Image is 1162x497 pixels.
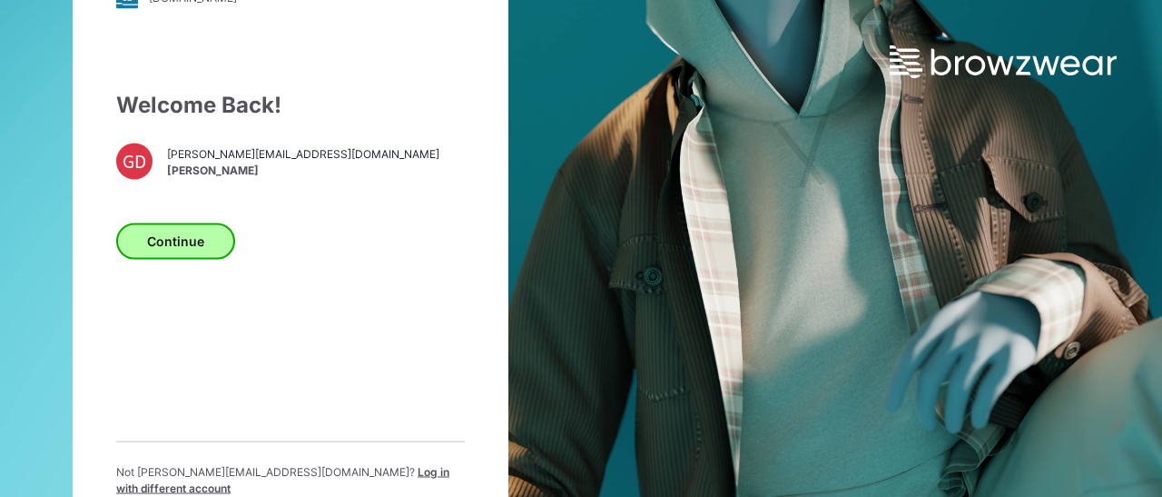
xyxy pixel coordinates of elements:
[890,45,1117,78] img: browzwear-logo.e42bd6dac1945053ebaf764b6aa21510.svg
[167,163,439,179] span: [PERSON_NAME]
[116,88,465,121] div: Welcome Back!
[167,146,439,163] span: [PERSON_NAME][EMAIL_ADDRESS][DOMAIN_NAME]
[116,463,465,496] p: Not [PERSON_NAME][EMAIL_ADDRESS][DOMAIN_NAME] ?
[116,143,153,179] div: GD
[116,223,235,259] button: Continue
